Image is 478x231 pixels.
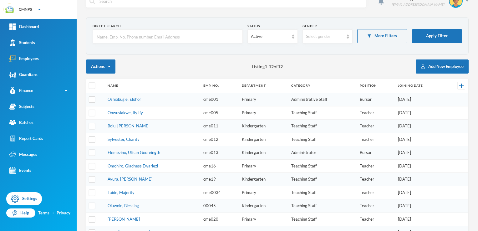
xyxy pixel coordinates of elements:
td: Teaching Staff [288,159,357,173]
td: Teacher [357,120,395,133]
div: Active [251,33,288,40]
a: Elomezino, Ulisan Godreingth [108,150,160,155]
a: Help [6,208,35,218]
div: Status [247,24,297,28]
td: cme011 [200,120,239,133]
a: Oshiobugie, Elohor [108,97,141,102]
a: Bolu, [PERSON_NAME] [108,123,150,128]
td: cme19 [200,173,239,186]
td: [DATE] [395,120,445,133]
td: Primary [239,186,288,199]
td: Teaching Staff [288,133,357,146]
th: Department [239,79,288,93]
input: Name, Emp. No, Phone number, Email Address [96,30,239,44]
td: Teaching Staff [288,213,357,226]
a: Avura, [PERSON_NAME] [108,177,152,182]
td: Kindergarten [239,146,288,160]
td: Teacher [357,199,395,213]
td: [DATE] [395,133,445,146]
div: Subjects [9,103,34,110]
a: Onwusiakwe, Ify Ify [108,110,143,115]
a: Terms [38,210,49,216]
td: 00045 [200,199,239,213]
button: Apply Filter [412,29,462,43]
a: Laide, Majority [108,190,135,195]
b: 12 [278,64,283,69]
td: Teaching Staff [288,120,357,133]
td: Teacher [357,213,395,226]
td: cme16 [200,159,239,173]
td: cme005 [200,106,239,120]
td: cme012 [200,133,239,146]
td: Teacher [357,106,395,120]
div: Employees [9,55,39,62]
td: Kindergarten [239,199,288,213]
td: [DATE] [395,173,445,186]
td: Teaching Staff [288,106,357,120]
div: CMNPS [19,7,32,12]
button: Actions [86,59,115,74]
td: [DATE] [395,213,445,226]
td: Teacher [357,173,395,186]
a: Sylvester, Charity [108,137,140,142]
b: 1 [265,64,267,69]
td: Teacher [357,133,395,146]
td: Teacher [357,159,395,173]
th: Emp. No. [200,79,239,93]
th: Position [357,79,395,93]
td: [DATE] [395,146,445,160]
td: Primary [239,213,288,226]
td: Bursar [357,93,395,106]
td: Administrator [288,146,357,160]
td: [DATE] [395,93,445,106]
div: Select gender [306,33,343,40]
div: Messages [9,151,37,158]
td: cme020 [200,213,239,226]
img: logo [3,3,16,16]
span: Listing - of [252,63,283,70]
b: 12 [269,64,274,69]
td: Primary [239,159,288,173]
a: [PERSON_NAME] [108,217,140,222]
td: Bursar [357,146,395,160]
a: Privacy [57,210,70,216]
th: Name [104,79,200,93]
td: Kindergarten [239,173,288,186]
td: [DATE] [395,186,445,199]
td: Primary [239,93,288,106]
div: [EMAIL_ADDRESS][DOMAIN_NAME] [392,2,444,7]
td: [DATE] [395,199,445,213]
td: cme001 [200,93,239,106]
td: Teaching Staff [288,173,357,186]
th: Joining Date [395,79,445,93]
td: Primary [239,106,288,120]
td: Kindergarten [239,120,288,133]
td: Teaching Staff [288,186,357,199]
div: Batches [9,119,33,126]
a: Oluwole, Blessing [108,203,139,208]
a: Settings [6,192,42,205]
td: [DATE] [395,159,445,173]
div: Guardians [9,71,38,78]
a: Omohiro, Gladness Ewariezi [108,163,158,168]
td: cme013 [200,146,239,160]
td: Kindergarten [239,133,288,146]
div: Events [9,167,31,174]
img: + [459,84,464,88]
button: Add New Employee [416,59,469,74]
div: Direct Search [93,24,243,28]
td: cme0034 [200,186,239,199]
td: [DATE] [395,106,445,120]
td: Teacher [357,186,395,199]
td: Administrative Staff [288,93,357,106]
td: Teaching Staff [288,199,357,213]
div: Dashboard [9,23,39,30]
div: Students [9,39,35,46]
button: More Filters [357,29,407,43]
div: Gender [303,24,353,28]
div: Report Cards [9,135,43,142]
th: Category [288,79,357,93]
div: Finance [9,87,33,94]
div: · [53,210,54,216]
